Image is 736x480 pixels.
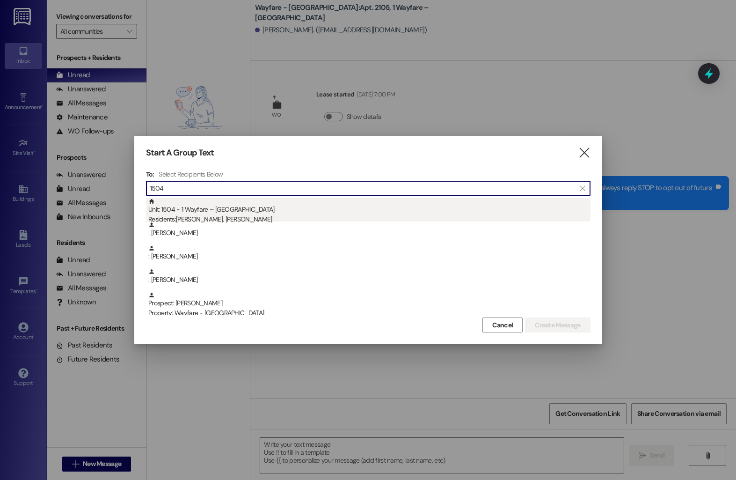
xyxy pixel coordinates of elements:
[148,268,590,285] div: : [PERSON_NAME]
[578,148,590,158] i: 
[148,245,590,261] div: : [PERSON_NAME]
[148,198,590,225] div: Unit: 1504 - 1 Wayfare – [GEOGRAPHIC_DATA]
[525,318,590,332] button: Create Message
[575,181,590,195] button: Clear text
[146,170,154,178] h3: To:
[482,318,523,332] button: Cancel
[148,214,590,224] div: Residents: [PERSON_NAME], [PERSON_NAME]
[159,170,223,178] h4: Select Recipients Below
[146,198,590,222] div: Unit: 1504 - 1 Wayfare – [GEOGRAPHIC_DATA]Residents:[PERSON_NAME], [PERSON_NAME]
[148,308,590,318] div: Property: Wayfare - [GEOGRAPHIC_DATA]
[146,245,590,268] div: : [PERSON_NAME]
[492,320,513,330] span: Cancel
[146,148,214,158] h3: Start A Group Text
[150,182,575,195] input: Search for any contact or apartment
[535,320,580,330] span: Create Message
[146,222,590,245] div: : [PERSON_NAME]
[146,292,590,315] div: Prospect: [PERSON_NAME]Property: Wayfare - [GEOGRAPHIC_DATA]
[146,268,590,292] div: : [PERSON_NAME]
[148,292,590,318] div: Prospect: [PERSON_NAME]
[580,185,585,192] i: 
[148,222,590,238] div: : [PERSON_NAME]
